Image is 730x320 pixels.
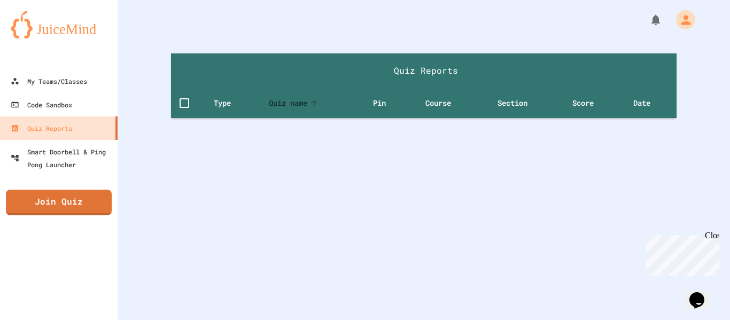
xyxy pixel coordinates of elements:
[572,97,608,110] span: Score
[11,145,113,171] div: Smart Doorbell & Ping Pong Launcher
[633,97,664,110] span: Date
[180,64,672,77] h1: Quiz Reports
[685,277,719,309] iframe: chat widget
[11,98,72,111] div: Code Sandbox
[6,190,112,215] a: Join Quiz
[269,97,321,110] span: Quiz name
[498,97,541,110] span: Section
[11,122,72,135] div: Quiz Reports
[4,4,74,68] div: Chat with us now!Close
[641,231,719,276] iframe: chat widget
[214,97,245,110] span: Type
[11,11,107,38] img: logo-orange.svg
[425,97,465,110] span: Course
[665,7,698,32] div: My Account
[11,75,87,88] div: My Teams/Classes
[373,97,400,110] span: Pin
